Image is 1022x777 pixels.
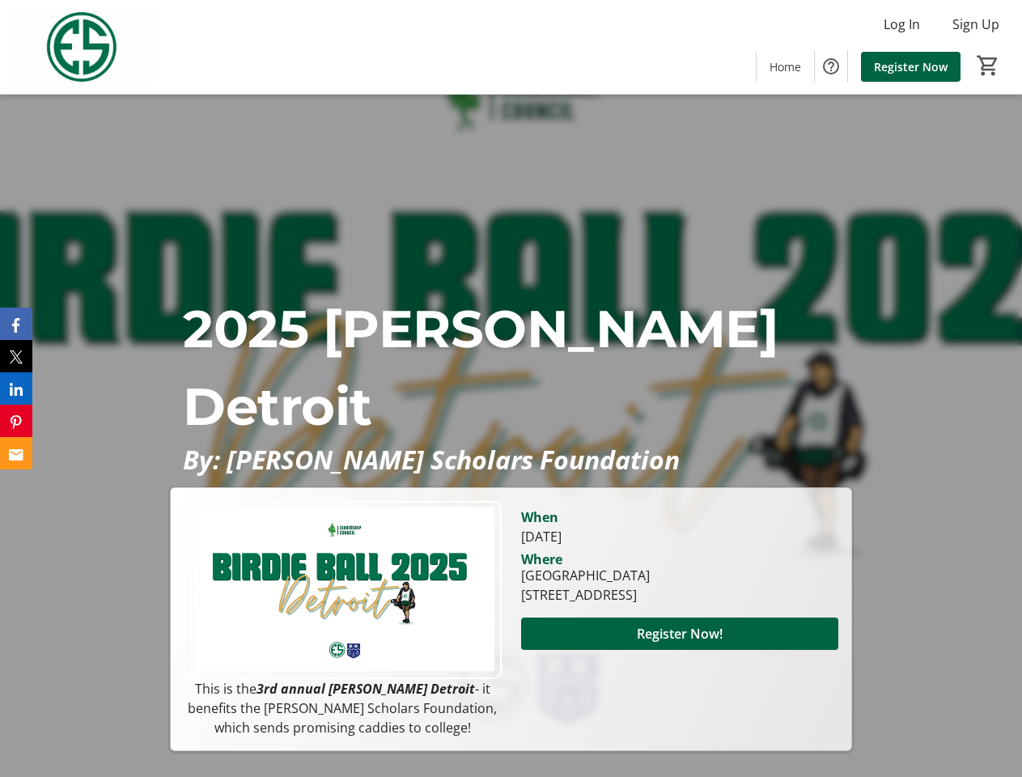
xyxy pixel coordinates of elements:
[521,618,838,650] button: Register Now!
[770,58,801,75] span: Home
[521,553,562,566] div: Where
[183,290,838,445] p: 2025 [PERSON_NAME] Detroit
[757,52,814,82] a: Home
[521,566,650,585] div: [GEOGRAPHIC_DATA]
[861,52,961,82] a: Register Now
[521,585,650,605] div: [STREET_ADDRESS]
[184,679,501,737] p: This is the - it benefits the [PERSON_NAME] Scholars Foundation, which sends promising caddies to...
[184,501,501,680] img: Campaign CTA Media Photo
[815,50,847,83] button: Help
[637,624,723,643] span: Register Now!
[521,507,558,527] div: When
[521,527,838,546] div: [DATE]
[183,442,680,477] em: By: [PERSON_NAME] Scholars Foundation
[952,15,999,34] span: Sign Up
[973,51,1003,80] button: Cart
[257,680,475,698] em: 3rd annual [PERSON_NAME] Detroit
[884,15,920,34] span: Log In
[871,11,933,37] button: Log In
[939,11,1012,37] button: Sign Up
[874,58,948,75] span: Register Now
[10,6,154,87] img: Evans Scholars Foundation's Logo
